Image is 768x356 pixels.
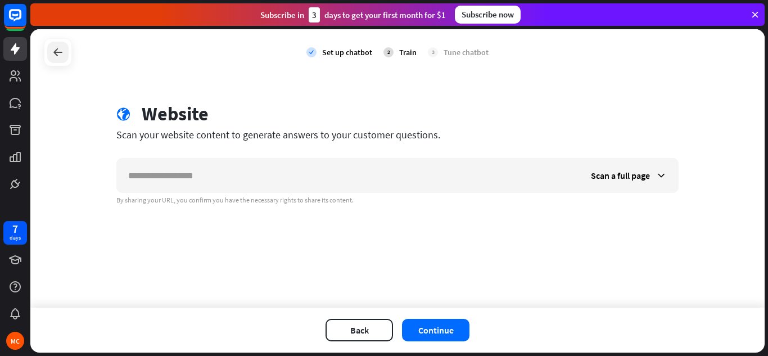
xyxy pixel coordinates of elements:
button: Continue [402,319,469,341]
div: 7 [12,224,18,234]
span: Scan a full page [591,170,650,181]
div: 3 [309,7,320,22]
div: Set up chatbot [322,47,372,57]
div: By sharing your URL, you confirm you have the necessary rights to share its content. [116,196,679,205]
div: Website [142,102,209,125]
div: Subscribe in days to get your first month for $1 [260,7,446,22]
button: Open LiveChat chat widget [9,4,43,38]
div: 3 [428,47,438,57]
a: 7 days [3,221,27,245]
div: Train [399,47,417,57]
i: check [306,47,317,57]
div: 2 [383,47,394,57]
i: globe [116,107,130,121]
div: Scan your website content to generate answers to your customer questions. [116,128,679,141]
div: days [10,234,21,242]
button: Back [326,319,393,341]
div: Subscribe now [455,6,521,24]
div: MC [6,332,24,350]
div: Tune chatbot [444,47,489,57]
